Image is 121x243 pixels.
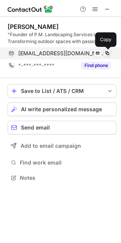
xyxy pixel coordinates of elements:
[8,121,116,134] button: Send email
[8,102,116,116] button: AI write personalized message
[21,106,102,112] span: AI write personalized message
[8,173,116,183] button: Notes
[8,84,116,98] button: save-profile-one-click
[8,23,59,30] div: [PERSON_NAME]
[18,50,105,57] span: [EMAIL_ADDRESS][DOMAIN_NAME]
[8,31,116,45] div: "Founder of P.M. Landscaping Services LLC | Transforming outdoor spaces with passion and expertise"
[20,159,113,166] span: Find work email
[8,139,116,153] button: Add to email campaign
[20,174,113,181] span: Notes
[21,143,81,149] span: Add to email campaign
[21,88,103,94] div: Save to List / ATS / CRM
[81,62,111,69] button: Reveal Button
[21,125,50,131] span: Send email
[8,157,116,168] button: Find work email
[8,5,53,14] img: ContactOut v5.3.10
